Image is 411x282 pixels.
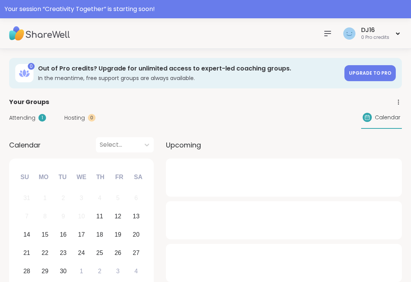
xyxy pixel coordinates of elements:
[60,266,67,276] div: 30
[73,263,90,279] div: Choose Wednesday, October 1st, 2025
[25,211,29,221] div: 7
[96,248,103,258] div: 25
[134,266,138,276] div: 4
[37,227,53,243] div: Choose Monday, September 15th, 2025
[133,229,140,240] div: 20
[133,248,140,258] div: 27
[92,263,108,279] div: Choose Thursday, October 2nd, 2025
[110,208,126,225] div: Choose Friday, September 12th, 2025
[54,169,71,186] div: Tu
[9,98,49,107] span: Your Groups
[73,169,90,186] div: We
[78,248,85,258] div: 24
[73,190,90,207] div: Not available Wednesday, September 3rd, 2025
[9,114,35,122] span: Attending
[343,27,355,40] img: DJ16
[130,169,147,186] div: Sa
[98,193,101,203] div: 4
[5,5,406,14] div: Your session “ Creativity Together ” is starting soon!
[23,229,30,240] div: 14
[92,245,108,261] div: Choose Thursday, September 25th, 2025
[37,263,53,279] div: Choose Monday, September 29th, 2025
[134,193,138,203] div: 6
[166,140,201,150] span: Upcoming
[55,245,72,261] div: Choose Tuesday, September 23rd, 2025
[41,248,48,258] div: 22
[110,227,126,243] div: Choose Friday, September 19th, 2025
[92,227,108,243] div: Choose Thursday, September 18th, 2025
[55,208,72,225] div: Not available Tuesday, September 9th, 2025
[19,245,35,261] div: Choose Sunday, September 21st, 2025
[23,193,30,203] div: 31
[55,227,72,243] div: Choose Tuesday, September 16th, 2025
[116,266,119,276] div: 3
[110,263,126,279] div: Choose Friday, October 3rd, 2025
[73,208,90,225] div: Not available Wednesday, September 10th, 2025
[62,211,65,221] div: 9
[80,193,83,203] div: 3
[23,248,30,258] div: 21
[375,114,400,122] span: Calendar
[92,208,108,225] div: Choose Thursday, September 11th, 2025
[128,263,144,279] div: Choose Saturday, October 4th, 2025
[18,189,145,280] div: month 2025-09
[16,169,33,186] div: Su
[43,193,47,203] div: 1
[361,34,389,41] div: 0 Pro credits
[128,208,144,225] div: Choose Saturday, September 13th, 2025
[41,229,48,240] div: 15
[128,245,144,261] div: Choose Saturday, September 27th, 2025
[43,211,47,221] div: 8
[115,248,121,258] div: 26
[111,169,127,186] div: Fr
[60,229,67,240] div: 16
[110,245,126,261] div: Choose Friday, September 26th, 2025
[88,114,96,122] div: 0
[41,266,48,276] div: 29
[73,245,90,261] div: Choose Wednesday, September 24th, 2025
[37,245,53,261] div: Choose Monday, September 22nd, 2025
[23,266,30,276] div: 28
[128,227,144,243] div: Choose Saturday, September 20th, 2025
[78,211,85,221] div: 10
[19,208,35,225] div: Not available Sunday, September 7th, 2025
[38,114,46,122] div: 1
[80,266,83,276] div: 1
[349,70,391,76] span: Upgrade to Pro
[62,193,65,203] div: 2
[115,211,121,221] div: 12
[98,266,101,276] div: 2
[9,20,70,47] img: ShareWell Nav Logo
[35,169,52,186] div: Mo
[116,193,119,203] div: 5
[115,229,121,240] div: 19
[96,229,103,240] div: 18
[38,64,340,73] h3: Out of Pro credits? Upgrade for unlimited access to expert-led coaching groups.
[55,263,72,279] div: Choose Tuesday, September 30th, 2025
[73,227,90,243] div: Choose Wednesday, September 17th, 2025
[28,63,35,70] div: 0
[19,227,35,243] div: Choose Sunday, September 14th, 2025
[110,190,126,207] div: Not available Friday, September 5th, 2025
[60,248,67,258] div: 23
[78,229,85,240] div: 17
[19,263,35,279] div: Choose Sunday, September 28th, 2025
[92,169,109,186] div: Th
[55,190,72,207] div: Not available Tuesday, September 2nd, 2025
[92,190,108,207] div: Not available Thursday, September 4th, 2025
[64,114,85,122] span: Hosting
[128,190,144,207] div: Not available Saturday, September 6th, 2025
[9,140,41,150] span: Calendar
[96,211,103,221] div: 11
[344,65,396,81] a: Upgrade to Pro
[38,74,340,82] h3: In the meantime, free support groups are always available.
[361,26,389,34] div: DJ16
[133,211,140,221] div: 13
[37,208,53,225] div: Not available Monday, September 8th, 2025
[37,190,53,207] div: Not available Monday, September 1st, 2025
[19,190,35,207] div: Not available Sunday, August 31st, 2025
